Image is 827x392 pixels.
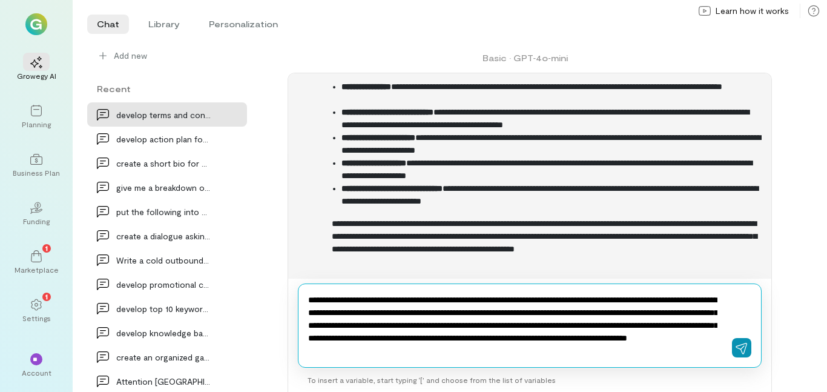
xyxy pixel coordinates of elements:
[87,82,247,95] div: Recent
[116,351,211,364] div: create an organized game plan for a playground di…
[15,289,58,333] a: Settings
[116,133,211,145] div: develop action plan for a chief executive officer…
[15,265,59,274] div: Marketplace
[15,144,58,187] a: Business Plan
[116,230,211,242] div: create a dialogue asking for money for services u…
[116,205,211,218] div: put the following into a checklist. put only the…
[139,15,189,34] li: Library
[22,313,51,323] div: Settings
[23,216,50,226] div: Funding
[45,291,48,302] span: 1
[87,15,129,34] li: Chat
[116,181,211,194] div: give me a breakdown of my business credit
[15,192,58,236] a: Funding
[116,327,211,339] div: develop knowledge base brief description for AI c…
[116,157,211,170] div: create a short bio for a pest control services co…
[15,95,58,139] a: Planning
[45,242,48,253] span: 1
[716,5,789,17] span: Learn how it works
[116,108,211,121] div: develop terms and condition disclosure for SPSmid…
[199,15,288,34] li: Personalization
[22,119,51,129] div: Planning
[13,168,60,178] div: Business Plan
[116,254,211,267] div: Write a cold outbound email to a prospective cust…
[116,375,211,388] div: Attention [GEOGRAPHIC_DATA] and [GEOGRAPHIC_DATA] residents!…
[17,71,56,81] div: Growegy AI
[15,241,58,284] a: Marketplace
[116,278,211,291] div: develop promotional campaign for cleaning out tra…
[22,368,51,377] div: Account
[116,302,211,315] div: develop top 10 keywords for [DOMAIN_NAME] and th…
[114,50,147,62] span: Add new
[15,47,58,90] a: Growegy AI
[298,368,762,392] div: To insert a variable, start typing ‘[’ and choose from the list of variables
